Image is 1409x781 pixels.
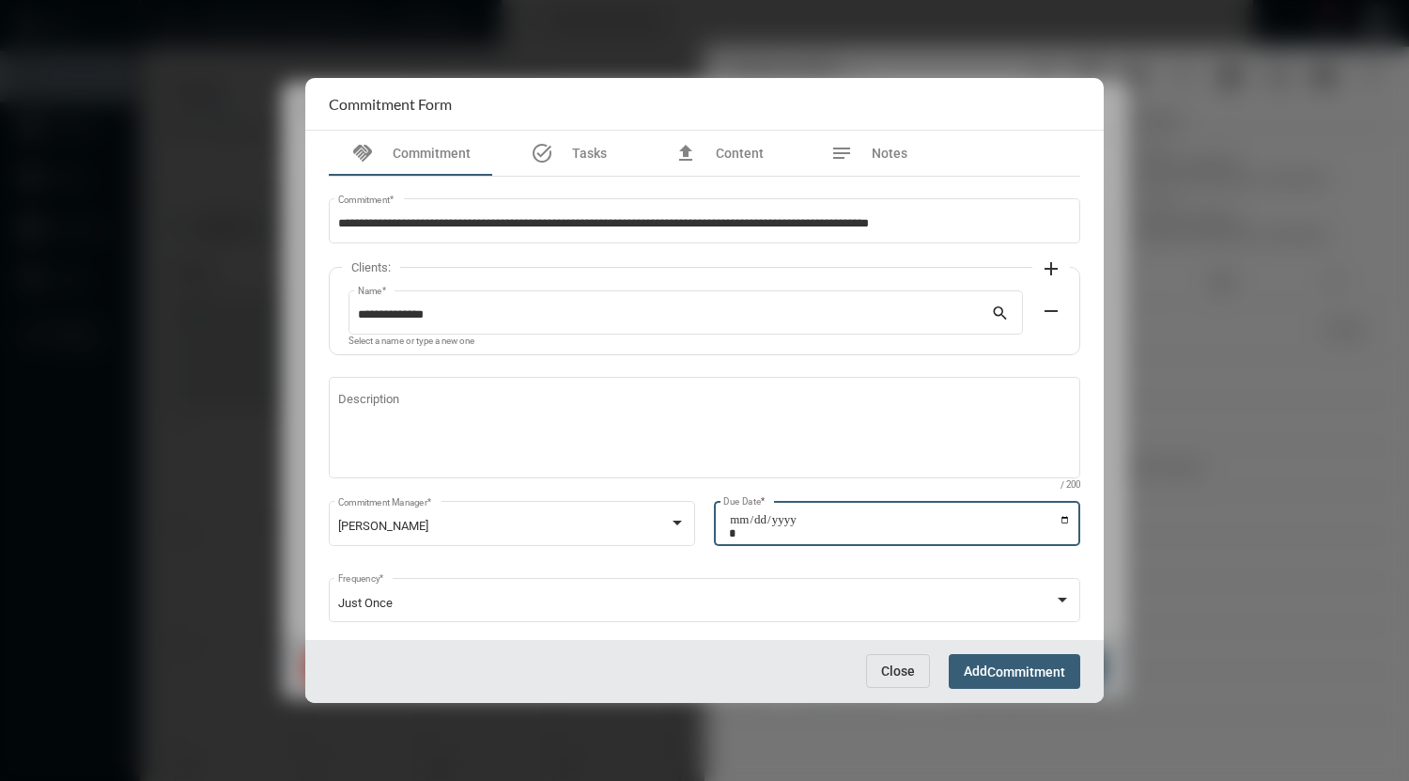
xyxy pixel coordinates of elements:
mat-icon: notes [830,142,853,164]
span: Commitment [987,664,1065,679]
span: Content [716,146,764,161]
mat-icon: add [1040,258,1062,280]
mat-icon: file_upload [674,142,697,164]
span: Notes [872,146,907,161]
span: Tasks [572,146,607,161]
span: Add [964,664,1065,679]
span: Just Once [338,596,393,610]
h2: Commitment Form [329,95,452,113]
mat-hint: Select a name or type a new one [348,336,474,347]
mat-icon: task_alt [531,142,553,164]
button: Close [866,654,930,688]
label: Clients: [342,260,400,274]
mat-icon: handshake [351,142,374,164]
mat-hint: / 200 [1061,480,1080,491]
mat-icon: remove [1040,300,1062,322]
span: Commitment [393,146,471,161]
mat-icon: search [991,304,1014,326]
button: AddCommitment [949,654,1080,689]
span: Close [881,664,915,679]
span: [PERSON_NAME] [338,519,428,533]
